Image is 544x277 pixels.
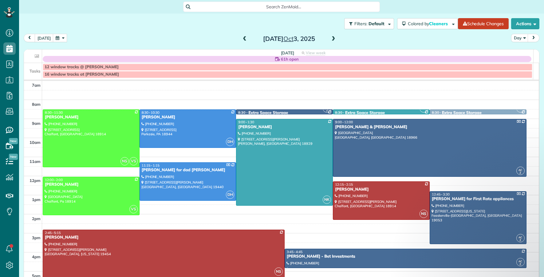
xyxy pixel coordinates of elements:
[429,21,449,26] span: Cleaners
[32,121,41,126] span: 9am
[283,35,294,42] span: Oct
[250,35,327,42] h2: [DATE] 3, 2025
[32,254,41,259] span: 4pm
[335,187,428,192] div: [PERSON_NAME]
[408,21,450,26] span: Colored by
[32,83,41,88] span: 7am
[517,261,524,267] small: 2
[238,125,331,130] div: [PERSON_NAME]
[323,196,331,204] span: NK
[528,34,539,42] button: next
[129,157,138,165] span: VS
[518,235,522,239] span: AC
[32,216,41,221] span: 2pm
[9,154,18,160] span: New
[354,21,367,26] span: Filters:
[35,34,53,42] button: [DATE]
[45,115,138,120] div: [PERSON_NAME]
[274,267,283,276] span: NS
[341,18,394,29] a: Filters: Default
[129,205,138,213] span: VS
[281,56,299,62] span: 61h open
[335,120,353,124] span: 9:00 - 12:00
[287,250,303,254] span: 3:45 - 4:45
[24,34,35,42] button: prev
[32,102,41,107] span: 8am
[306,50,325,55] span: View week
[142,110,160,115] span: 8:30 - 10:30
[517,170,524,176] small: 2
[45,235,283,240] div: [PERSON_NAME]
[30,159,41,164] span: 11am
[141,168,235,173] div: [PERSON_NAME] for dad [PERSON_NAME]
[141,115,235,120] div: [PERSON_NAME]
[397,18,458,29] button: Colored byCleaners
[458,18,509,29] a: Schedule Changes
[45,72,119,77] span: 16 window tracks at [PERSON_NAME]
[442,110,482,116] div: Extra Space Storage
[369,21,385,26] span: Default
[120,157,129,165] span: NS
[45,110,63,115] span: 8:30 - 11:30
[335,125,524,130] div: [PERSON_NAME] & [PERSON_NAME]
[281,50,294,55] span: [DATE]
[45,182,138,187] div: [PERSON_NAME]
[248,110,288,116] div: Extra Space Storage
[45,231,61,235] span: 2:45 - 5:15
[32,235,41,240] span: 3pm
[518,259,522,263] span: AC
[517,237,524,243] small: 2
[30,178,41,183] span: 12pm
[523,256,538,271] iframe: Intercom live chat
[30,140,41,145] span: 10am
[420,210,428,218] span: NS
[335,182,353,187] span: 12:15 - 2:15
[432,192,450,196] span: 12:45 - 3:30
[238,120,254,124] span: 9:00 - 1:30
[344,18,394,29] button: Filters: Default
[45,178,63,182] span: 12:00 - 2:00
[226,191,234,199] span: DH
[32,197,41,202] span: 1pm
[323,108,331,113] small: 2
[518,168,522,172] span: AC
[226,138,234,146] span: DH
[286,254,525,259] div: [PERSON_NAME] - Bet Investments
[9,138,18,144] span: New
[511,18,539,29] button: Actions
[45,65,119,69] span: 12 window tracks @ [PERSON_NAME]
[345,110,385,116] div: Extra Space Storage
[511,34,528,42] button: Day
[432,196,525,202] div: [PERSON_NAME] for First Rate appliances
[142,163,160,168] span: 11:15 - 1:15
